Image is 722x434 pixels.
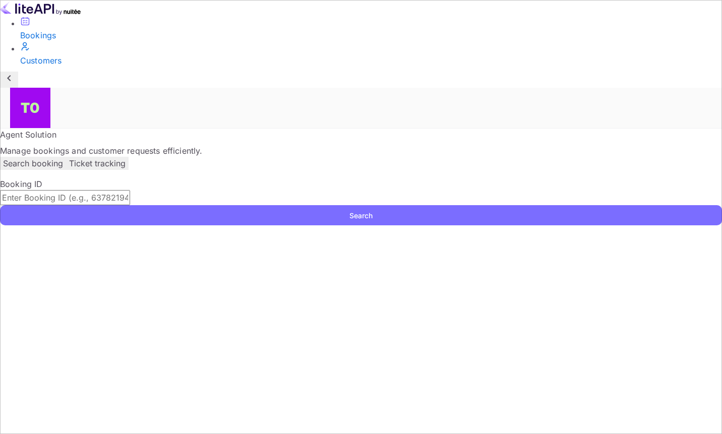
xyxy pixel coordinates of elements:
img: Traveloka3PS 02 [10,88,50,128]
p: Search booking [3,157,63,169]
p: Ticket tracking [69,157,126,169]
div: Customers [20,54,722,67]
div: Bookings [20,29,722,41]
a: Customers [20,41,722,67]
a: Bookings [20,16,722,41]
